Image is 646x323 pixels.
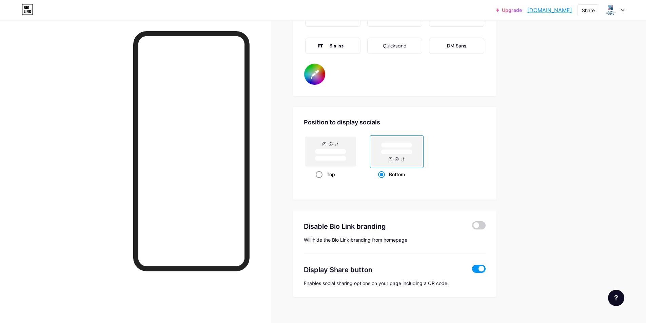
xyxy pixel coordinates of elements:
div: PT Sans [318,42,348,49]
div: Enables social sharing options on your page including a QR code. [304,280,486,286]
div: Will hide the Bio Link branding from homepage [304,237,486,243]
img: roguecommunityhealth [604,4,617,17]
div: Disable Bio Link branding [304,221,462,231]
div: Top [316,168,346,181]
div: Position to display socials [304,118,486,127]
div: Share [582,7,595,14]
div: Display Share button [304,265,462,275]
div: Quicksand [383,42,407,49]
a: [DOMAIN_NAME] [527,6,572,14]
a: Upgrade [496,7,522,13]
div: DM Sans [447,42,466,49]
div: Bottom [378,168,416,181]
